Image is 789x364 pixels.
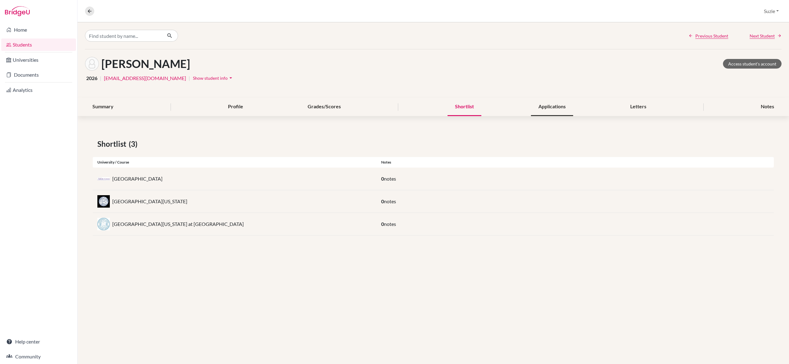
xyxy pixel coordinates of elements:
[623,98,654,116] div: Letters
[112,175,163,182] p: [GEOGRAPHIC_DATA]
[189,74,190,82] span: |
[97,218,110,230] img: us_unc_avpbwz41.jpeg
[381,198,384,204] span: 0
[384,221,396,227] span: notes
[377,160,774,165] div: Notes
[85,98,121,116] div: Summary
[85,30,162,42] input: Find student by name...
[104,74,186,82] a: [EMAIL_ADDRESS][DOMAIN_NAME]
[1,350,76,363] a: Community
[129,138,140,150] span: (3)
[1,38,76,51] a: Students
[85,57,99,71] img: Eunchan Shin's avatar
[448,98,481,116] div: Shortlist
[93,160,377,165] div: University / Course
[384,176,396,182] span: notes
[531,98,573,116] div: Applications
[112,198,187,205] p: [GEOGRAPHIC_DATA][US_STATE]
[750,33,782,39] a: Next Student
[1,24,76,36] a: Home
[753,98,782,116] div: Notes
[689,33,728,39] a: Previous Student
[112,220,244,228] p: [GEOGRAPHIC_DATA][US_STATE] at [GEOGRAPHIC_DATA]
[101,57,190,70] h1: [PERSON_NAME]
[300,98,348,116] div: Grades/Scores
[381,221,384,227] span: 0
[723,59,782,69] a: Access student's account
[381,176,384,182] span: 0
[695,33,728,39] span: Previous Student
[228,75,234,81] i: arrow_drop_down
[97,177,110,180] img: us_amh_euq6_rv3.png
[1,84,76,96] a: Analytics
[1,54,76,66] a: Universities
[750,33,775,39] span: Next Student
[193,73,234,83] button: Show student infoarrow_drop_down
[221,98,251,116] div: Profile
[193,75,228,81] span: Show student info
[1,69,76,81] a: Documents
[5,6,30,16] img: Bridge-U
[761,5,782,17] button: Suzie
[384,198,396,204] span: notes
[1,335,76,348] a: Help center
[97,195,110,208] img: us_ill_l_fdlyzs.jpeg
[100,74,101,82] span: |
[86,74,97,82] span: 2026
[97,138,129,150] span: Shortlist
